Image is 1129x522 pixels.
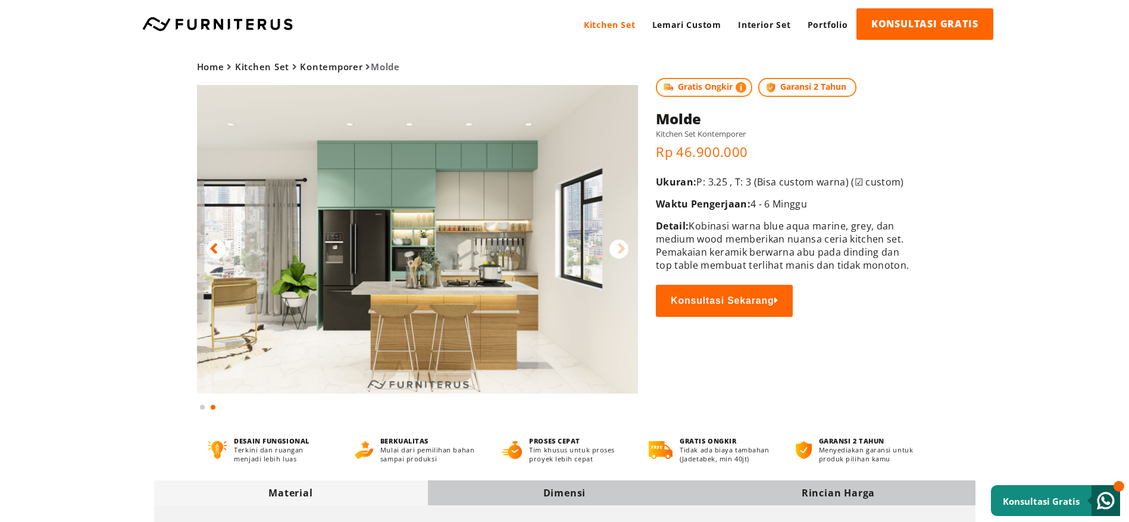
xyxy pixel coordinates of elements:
small: Konsultasi Gratis [1003,495,1080,507]
p: Rp 46.900.000 [656,143,914,161]
span: Detail: [656,219,689,232]
img: protect.png [764,81,777,94]
a: Lemari Custom [644,8,730,41]
a: Interior Set [730,8,799,41]
a: Konsultasi Gratis [991,485,1120,516]
img: bergaransi.png [796,441,811,459]
span: Ukuran: [656,175,696,188]
span: Waktu Pengerjaan: [656,197,750,210]
h4: PROSES CEPAT [529,436,627,445]
p: P: 3.25 , T: 3 (Bisa custom warna) (☑ custom) [656,175,914,188]
p: 4 - 6 Minggu [656,197,914,210]
span: Molde [197,61,400,73]
a: Kontemporer [300,61,362,73]
p: Tim khusus untuk proses proyek lebih cepat [529,445,627,463]
p: Tidak ada biaya tambahan (Jadetabek, min 40jt) [680,445,774,463]
img: info-colored.png [736,81,746,94]
div: Rincian Harga [702,486,975,499]
div: Material [154,486,428,499]
p: Menyediakan garansi untuk produk pilihan kamu [819,445,921,463]
p: Kobinasi warna blue aqua marine, grey, dan medium wood memberikan nuansa ceria kitchen set. Pemak... [656,219,914,272]
h4: GARANSI 2 TAHUN [819,436,921,445]
img: desain-fungsional.png [208,441,227,459]
h1: Molde [656,109,914,128]
img: proses-cepat.png [502,441,522,459]
img: gratis-ongkir.png [649,441,673,459]
p: Mulai dari pemilihan bahan sampai produksi [380,445,480,463]
h4: DESAIN FUNGSIONAL [234,436,332,445]
span: Garansi 2 Tahun [758,78,856,97]
button: Konsultasi Sekarang [656,285,793,317]
h4: BERKUALITAS [380,436,480,445]
a: Kitchen Set [576,8,644,41]
a: KONSULTASI GRATIS [856,8,993,40]
p: Terkini dan ruangan menjadi lebih luas [234,445,332,463]
a: Portfolio [799,8,856,41]
a: Kitchen Set [235,61,289,73]
img: berkualitas.png [355,441,373,459]
span: Gratis Ongkir [656,78,752,97]
a: Home [197,61,224,73]
h5: Kitchen Set Kontemporer [656,128,914,139]
img: shipping.jpg [662,81,675,94]
div: Dimensi [428,486,702,499]
h4: GRATIS ONGKIR [680,436,774,445]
